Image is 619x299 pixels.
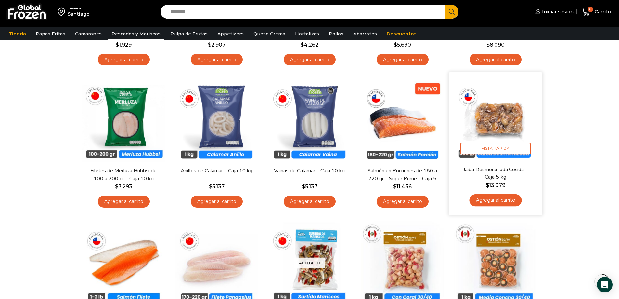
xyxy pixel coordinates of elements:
[469,194,522,206] a: Agregar al carrito: “Jaiba Desmenuzada Cocida - Caja 5 kg”
[301,42,304,48] span: $
[116,42,132,48] bdi: 1.929
[350,28,380,40] a: Abarrotes
[250,28,289,40] a: Queso Crema
[68,6,90,11] div: Enviar a
[597,277,613,292] div: Open Intercom Messenger
[214,28,247,40] a: Appetizers
[383,28,420,40] a: Descuentos
[284,196,336,208] a: Agregar al carrito: “Vainas de Calamar - Caja 10 kg”
[191,54,243,66] a: Agregar al carrito: “Surtido de Mariscos - Gold - Caja 10 kg”
[486,42,505,48] bdi: 8.090
[534,5,574,18] a: Iniciar sesión
[393,183,412,190] bdi: 11.436
[209,183,225,190] bdi: 5.137
[32,28,69,40] a: Papas Fritas
[302,183,317,190] bdi: 5.137
[377,196,429,208] a: Agregar al carrito: “Salmón en Porciones de 180 a 220 gr - Super Prime - Caja 5 kg”
[588,7,593,12] span: 0
[208,42,226,48] bdi: 2.907
[115,183,118,190] span: $
[365,167,440,182] a: Salmón en Porciones de 180 a 220 gr – Super Prime – Caja 5 kg
[458,166,533,181] a: Jaiba Desmenuzada Cocida – Caja 5 kg
[116,42,119,48] span: $
[108,28,164,40] a: Pescados y Mariscos
[485,182,505,188] bdi: 13.079
[272,167,347,175] a: Vainas de Calamar – Caja 10 kg
[98,54,150,66] a: Agregar al carrito: “Kanikama – Caja 10 kg”
[58,6,68,17] img: address-field-icon.svg
[115,183,132,190] bdi: 3.293
[460,143,531,154] span: Vista Rápida
[593,8,611,15] span: Carrito
[208,42,211,48] span: $
[209,183,212,190] span: $
[86,167,161,182] a: Filetes de Merluza Hubbsi de 100 a 200 gr – Caja 10 kg
[191,196,243,208] a: Agregar al carrito: “Anillos de Calamar - Caja 10 kg”
[540,8,574,15] span: Iniciar sesión
[68,11,90,17] div: Santiago
[284,54,336,66] a: Agregar al carrito: “Filete de Tilapia - Caja 10 kg”
[326,28,347,40] a: Pollos
[167,28,211,40] a: Pulpa de Frutas
[72,28,105,40] a: Camarones
[580,4,613,20] a: 0 Carrito
[486,42,490,48] span: $
[485,182,489,188] span: $
[302,183,305,190] span: $
[98,196,150,208] a: Agregar al carrito: “Filetes de Merluza Hubbsi de 100 a 200 gr – Caja 10 kg”
[445,5,458,19] button: Search button
[470,54,522,66] a: Agregar al carrito: “Atún en Medallón de 140 a 200 g - Caja 5 kg”
[394,42,411,48] bdi: 5.690
[6,28,29,40] a: Tienda
[394,42,397,48] span: $
[393,183,396,190] span: $
[292,28,322,40] a: Hortalizas
[294,258,325,268] p: Agotado
[179,167,254,175] a: Anillos de Calamar – Caja 10 kg
[377,54,429,66] a: Agregar al carrito: “Atún en Trozos - Caja 10 kg”
[301,42,318,48] bdi: 4.262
